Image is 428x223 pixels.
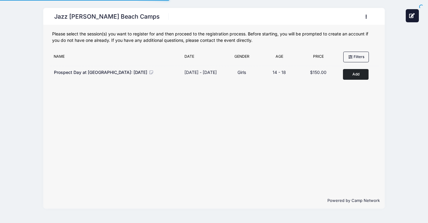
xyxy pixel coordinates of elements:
[343,69,369,80] button: Add
[310,70,326,75] span: $150.00
[260,54,299,62] div: Age
[343,52,369,62] button: Filters
[273,70,286,75] span: 14 - 18
[52,31,376,44] div: Please select the session(s) you want to register for and then proceed to the registration proces...
[237,70,246,75] span: Girls
[184,69,217,75] div: [DATE] - [DATE]
[224,54,260,62] div: Gender
[48,198,380,204] p: Powered by Camp Network
[54,70,147,75] span: Prospect Day at [GEOGRAPHIC_DATA]: [DATE]
[51,54,181,62] div: Name
[299,54,338,62] div: Price
[52,11,162,22] h1: Jazz [PERSON_NAME] Beach Camps
[181,54,224,62] div: Date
